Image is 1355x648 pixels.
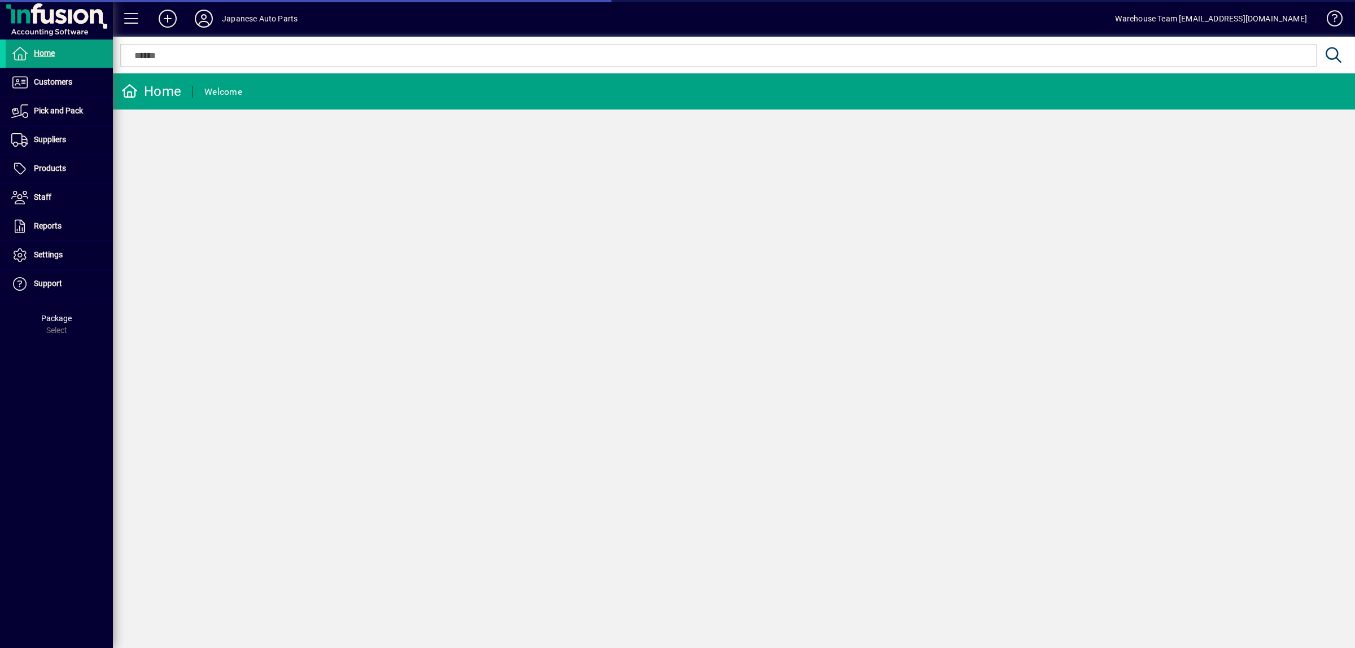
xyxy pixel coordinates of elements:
[41,314,72,323] span: Package
[6,183,113,212] a: Staff
[204,83,242,101] div: Welcome
[186,8,222,29] button: Profile
[34,192,51,202] span: Staff
[1115,10,1307,28] div: Warehouse Team [EMAIL_ADDRESS][DOMAIN_NAME]
[34,77,72,86] span: Customers
[34,106,83,115] span: Pick and Pack
[34,164,66,173] span: Products
[1318,2,1341,39] a: Knowledge Base
[6,68,113,97] a: Customers
[6,270,113,298] a: Support
[34,221,62,230] span: Reports
[34,49,55,58] span: Home
[34,279,62,288] span: Support
[6,155,113,183] a: Products
[121,82,181,100] div: Home
[6,241,113,269] a: Settings
[6,97,113,125] a: Pick and Pack
[6,126,113,154] a: Suppliers
[34,135,66,144] span: Suppliers
[34,250,63,259] span: Settings
[222,10,298,28] div: Japanese Auto Parts
[6,212,113,240] a: Reports
[150,8,186,29] button: Add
